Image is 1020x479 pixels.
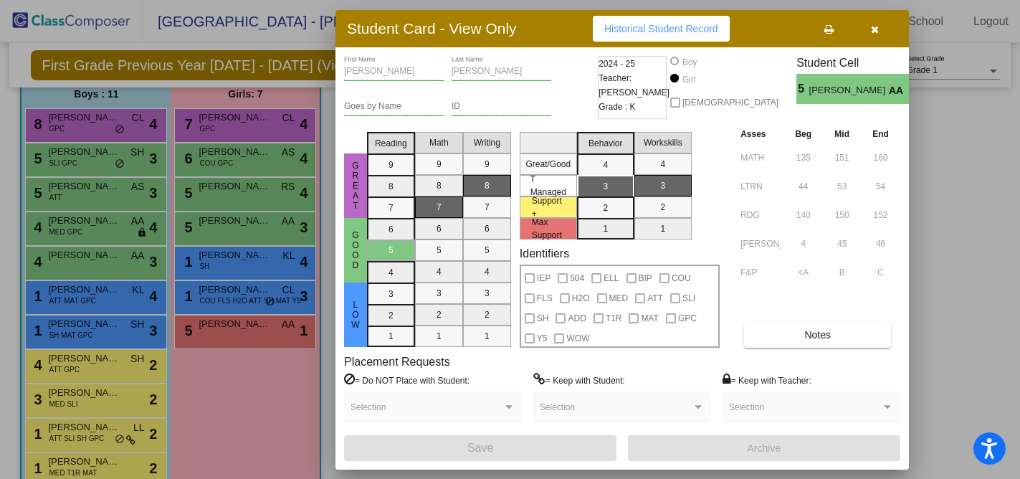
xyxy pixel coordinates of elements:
span: ELL [604,270,619,287]
span: Archive [748,442,781,454]
th: End [861,126,900,142]
span: [DEMOGRAPHIC_DATA] [682,94,778,111]
span: Notes [804,329,831,341]
span: 504 [570,270,584,287]
span: ATT [647,290,663,307]
span: MAT [641,310,658,327]
span: 3 [909,80,921,98]
label: Identifiers [520,247,569,260]
span: SH [537,310,549,327]
label: = Keep with Teacher: [723,373,811,387]
button: Notes [744,322,891,348]
span: 5 [796,80,809,98]
th: Mid [823,126,861,142]
span: T1R [606,310,622,327]
span: WOW [566,330,589,347]
input: assessment [740,262,780,283]
span: Low [349,300,362,330]
span: BIP [639,270,652,287]
span: COU [672,270,691,287]
input: assessment [740,176,780,197]
span: Good [349,230,362,270]
span: IEP [537,270,550,287]
input: assessment [740,204,780,226]
input: assessment [740,233,780,255]
span: Teacher: [PERSON_NAME] [599,71,669,100]
th: Asses [737,126,783,142]
input: assessment [740,147,780,169]
span: MED [609,290,629,307]
button: Save [344,435,616,461]
div: Girl [682,73,696,86]
span: Y5 [537,330,548,347]
span: FLS [537,290,553,307]
span: ADD [568,310,586,327]
span: SLI [682,290,695,307]
h3: Student Cell [796,56,921,70]
span: [PERSON_NAME] [PERSON_NAME] [809,83,889,98]
span: Great [349,161,362,211]
th: Beg [783,126,823,142]
span: Save [467,442,493,454]
span: Historical Student Record [604,23,718,34]
label: Placement Requests [344,355,450,369]
input: goes by name [344,102,444,112]
span: Grade : K [599,100,635,114]
span: AA [889,83,909,98]
button: Archive [628,435,900,461]
label: = Keep with Student: [533,373,625,387]
span: 2024 - 25 [599,57,635,71]
h3: Student Card - View Only [347,19,517,37]
button: Historical Student Record [593,16,730,42]
label: = Do NOT Place with Student: [344,373,470,387]
span: H2O [572,290,590,307]
span: GPC [678,310,697,327]
div: Boy [682,56,697,69]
